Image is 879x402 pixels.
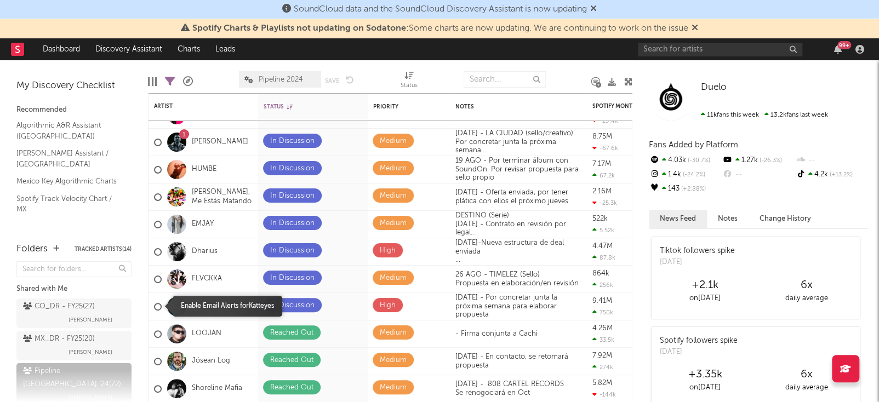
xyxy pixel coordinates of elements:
[192,247,218,256] a: Dharius
[192,188,253,206] a: [PERSON_NAME], Me Estás Matando
[660,245,735,257] div: Tiktok followers spike
[69,313,112,326] span: [PERSON_NAME]
[756,279,857,292] div: 6 x
[638,43,802,56] input: Search for artists
[373,104,417,110] div: Priority
[16,119,121,142] a: Algorithmic A&R Assistant ([GEOGRAPHIC_DATA])
[701,112,828,118] span: 13.2k fans last week
[592,117,618,124] div: -29.4k
[192,24,688,33] span: : Some charts are now updating. We are continuing to work on the issue
[450,188,587,205] div: [DATE] - Oferta enviada, por tener plática con ellos el próximo jueves
[35,38,88,60] a: Dashboard
[649,182,722,196] div: 143
[660,335,738,347] div: Spotify followers spike
[686,158,710,164] span: -30.7 %
[592,309,613,316] div: 750k
[270,381,313,394] div: Reached Out
[23,332,95,346] div: MX_DR - FY25 ( 20 )
[722,153,795,168] div: 1.27k
[380,299,396,312] div: High
[592,243,613,250] div: 4.47M
[701,82,727,93] a: Duelo
[654,381,756,394] div: on [DATE]
[592,133,612,140] div: 8.75M
[450,380,569,397] div: [DATE] - 808 CARTEL RECORDS Se renogociará en Oct
[270,244,315,257] div: In Discussion
[192,357,230,366] a: Jósean Log
[649,153,722,168] div: 4.03k
[701,112,759,118] span: 11k fans this week
[455,239,564,255] span: Nueva estructura de deal enviada
[154,103,236,110] div: Artist
[380,381,407,394] div: Medium
[592,172,615,179] div: 67.2k
[16,193,121,215] a: Spotify Track Velocity Chart / MX
[16,283,132,296] div: Shared with Me
[380,162,407,175] div: Medium
[660,347,738,358] div: [DATE]
[756,292,857,305] div: daily average
[455,138,581,155] div: Por concretar junta la próxima semana
[294,5,587,14] span: SoundCloud data and the SoundCloud Discovery Assistant is now updating
[16,79,132,93] div: My Discovery Checklist
[450,330,543,338] div: - Firma conjunta a Cachi
[837,41,851,49] div: 99 +
[23,300,95,313] div: CO_DR - FY25 ( 27 )
[592,145,618,152] div: -67.6k
[649,210,707,228] button: News Feed
[170,38,208,60] a: Charts
[270,135,315,148] div: In Discussion
[380,135,407,148] div: Medium
[16,298,132,328] a: CO_DR - FY25(27)[PERSON_NAME]
[592,215,608,222] div: 522k
[270,189,315,203] div: In Discussion
[69,346,112,359] span: [PERSON_NAME]
[592,391,616,398] div: -144k
[192,384,242,393] a: Shoreline Mafia
[16,175,121,187] a: Mexico Key Algorithmic Charts
[450,294,587,319] div: [DATE] - Por concretar junta la próxima semana para elaborar propuesta
[649,141,738,149] span: Fans Added by Platform
[192,24,406,33] span: Spotify Charts & Playlists not updating on Sodatone
[464,71,546,88] input: Search...
[592,270,609,277] div: 864k
[707,210,749,228] button: Notes
[834,45,842,54] button: 99+
[208,38,243,60] a: Leads
[16,147,121,170] a: [PERSON_NAME] Assistant / [GEOGRAPHIC_DATA]
[749,210,822,228] button: Change History
[346,74,354,84] button: Undo the changes to the current view.
[192,137,248,147] a: [PERSON_NAME]
[592,364,613,371] div: 274k
[192,165,216,174] a: HUMBE
[592,254,615,261] div: 87.8k
[592,325,613,332] div: 4.26M
[270,326,313,340] div: Reached Out
[590,5,597,14] span: Dismiss
[450,239,587,265] div: [DATE]-
[380,217,407,230] div: Medium
[325,78,339,84] button: Save
[401,79,418,93] div: Status
[270,217,315,230] div: In Discussion
[692,24,698,33] span: Dismiss
[148,66,157,97] div: Edit Columns
[192,220,214,229] a: EMJAY
[75,246,132,252] button: Tracked Artists(14)
[16,243,48,256] div: Folders
[259,76,303,83] span: Pipeline 2024
[183,66,193,97] div: A&R Pipeline
[165,66,175,97] div: Filters(23 of 72)
[380,354,407,367] div: Medium
[795,168,868,182] div: 4.2k
[654,368,756,381] div: +3.35k
[450,129,587,155] div: [DATE] - LA CIUDAD (sello/creativo)
[722,168,795,182] div: --
[592,160,611,168] div: 7.17M
[592,282,613,289] div: 256k
[654,279,756,292] div: +2.1k
[592,352,612,359] div: 7.92M
[380,326,407,340] div: Medium
[654,292,756,305] div: on [DATE]
[660,257,735,268] div: [DATE]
